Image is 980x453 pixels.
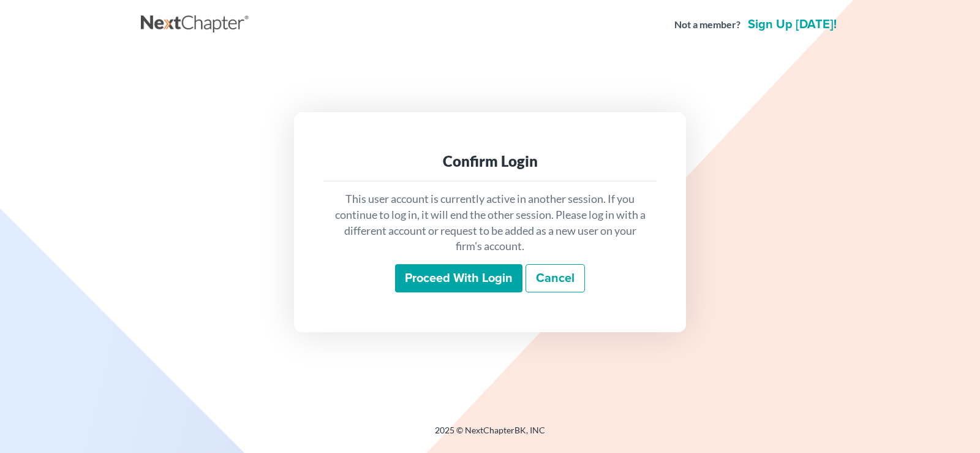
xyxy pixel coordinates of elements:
a: Cancel [526,264,585,292]
a: Sign up [DATE]! [745,18,839,31]
div: 2025 © NextChapterBK, INC [141,424,839,446]
div: Confirm Login [333,151,647,171]
input: Proceed with login [395,264,522,292]
p: This user account is currently active in another session. If you continue to log in, it will end ... [333,191,647,254]
strong: Not a member? [674,18,741,32]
